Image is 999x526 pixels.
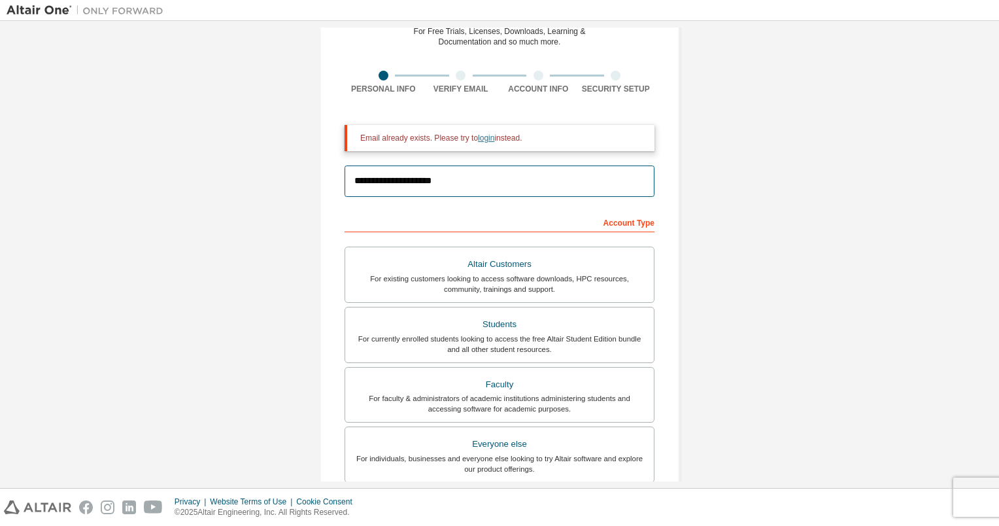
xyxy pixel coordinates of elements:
[345,211,654,232] div: Account Type
[422,84,500,94] div: Verify Email
[175,507,360,518] p: © 2025 Altair Engineering, Inc. All Rights Reserved.
[353,315,646,334] div: Students
[360,133,644,143] div: Email already exists. Please try to instead.
[353,453,646,474] div: For individuals, businesses and everyone else looking to try Altair software and explore our prod...
[353,376,646,394] div: Faculty
[353,255,646,273] div: Altair Customers
[210,497,296,507] div: Website Terms of Use
[7,4,170,17] img: Altair One
[353,435,646,453] div: Everyone else
[353,334,646,355] div: For currently enrolled students looking to access the free Altair Student Edition bundle and all ...
[4,500,71,514] img: altair_logo.svg
[101,500,114,514] img: instagram.svg
[175,497,210,507] div: Privacy
[345,84,422,94] div: Personal Info
[353,273,646,294] div: For existing customers looking to access software downloads, HPC resources, community, trainings ...
[478,133,494,143] a: login
[296,497,360,507] div: Cookie Consent
[122,500,136,514] img: linkedin.svg
[144,500,163,514] img: youtube.svg
[499,84,577,94] div: Account Info
[414,26,586,47] div: For Free Trials, Licenses, Downloads, Learning & Documentation and so much more.
[577,84,655,94] div: Security Setup
[79,500,93,514] img: facebook.svg
[353,393,646,414] div: For faculty & administrators of academic institutions administering students and accessing softwa...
